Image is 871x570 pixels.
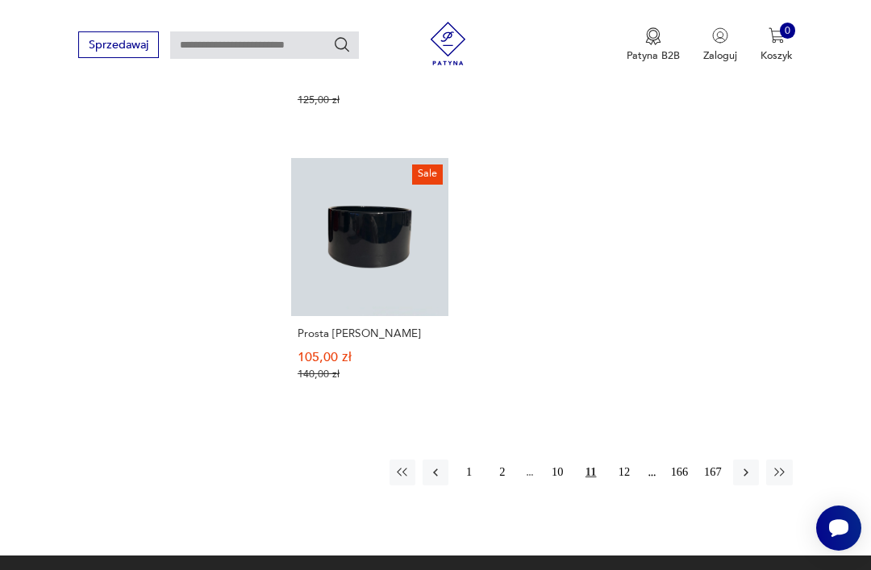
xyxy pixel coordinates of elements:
[298,352,442,364] p: 105,00 zł
[456,460,481,485] button: 1
[761,48,793,63] p: Koszyk
[577,460,603,485] button: 11
[298,368,442,381] p: 140,00 zł
[816,506,861,551] iframe: Smartsupp widget button
[700,460,726,485] button: 167
[611,460,637,485] button: 12
[298,94,442,106] p: 125,00 zł
[627,27,680,63] a: Ikona medaluPatyna B2B
[712,27,728,44] img: Ikonka użytkownika
[761,27,793,63] button: 0Koszyk
[642,82,786,94] p: 16 890,00 zł
[627,27,680,63] button: Patyna B2B
[298,327,442,339] h3: Prosta [PERSON_NAME]
[666,460,692,485] button: 166
[627,48,680,63] p: Patyna B2B
[78,41,158,51] a: Sprzedawaj
[703,48,737,63] p: Zaloguj
[703,27,737,63] button: Zaloguj
[769,27,785,44] img: Ikona koszyka
[333,35,351,53] button: Szukaj
[291,158,448,408] a: SaleProsta misa RosenthalProsta [PERSON_NAME]105,00 zł140,00 zł
[490,460,515,485] button: 2
[780,23,796,39] div: 0
[78,31,158,58] button: Sprzedawaj
[645,27,661,45] img: Ikona medalu
[421,22,475,65] img: Patyna - sklep z meblami i dekoracjami vintage
[544,460,570,485] button: 10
